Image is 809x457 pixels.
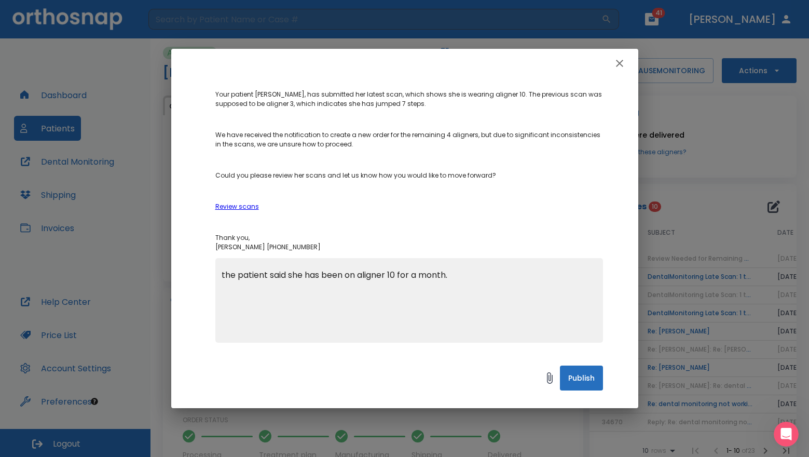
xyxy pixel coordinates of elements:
a: Review scans [215,202,259,211]
p: Your patient [PERSON_NAME], has submitted her latest scan, which shows she is wearing aligner 10.... [215,90,603,109]
button: Publish [560,366,603,391]
p: We have received the notification to create a new order for the remaining 4 aligners, but due to ... [215,130,603,149]
p: Could you please review her scans and let us know how you would like to move forward? [215,171,603,180]
iframe: Intercom live chat [774,422,799,447]
p: Thank you, [PERSON_NAME] [PHONE_NUMBER] [215,233,603,252]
